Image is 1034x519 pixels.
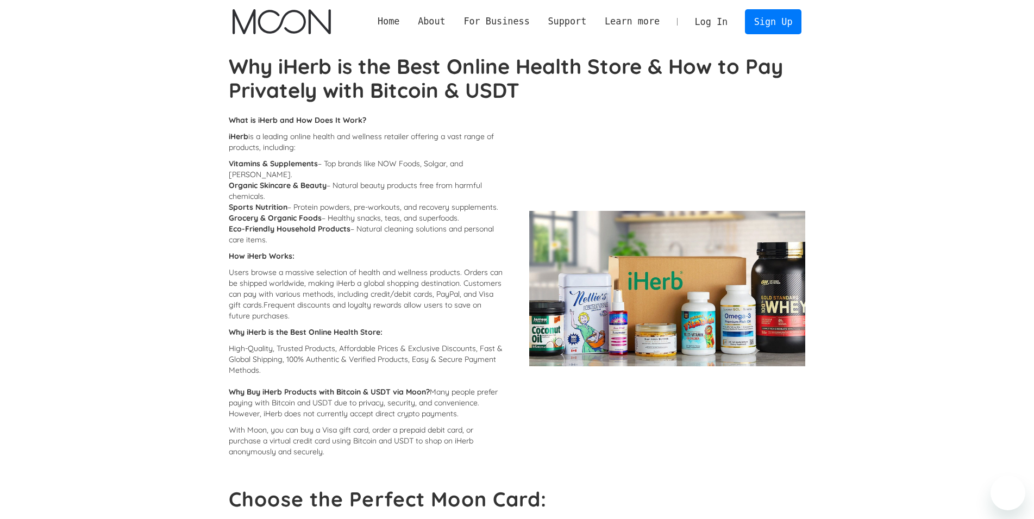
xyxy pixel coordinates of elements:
div: Support [539,15,596,28]
div: Learn more [596,15,669,28]
div: About [409,15,454,28]
a: Home [368,15,409,28]
strong: What is iHerb and How Does It Work? [229,115,366,125]
div: Support [548,15,586,28]
strong: Choose the Perfect Moon Card: [229,486,547,511]
strong: Vitamins & Supplements [229,159,318,168]
img: iherb [529,211,805,366]
strong: Why iHerb is the Best Online Health Store: [229,327,383,337]
a: home [233,9,331,34]
strong: Organic Skincare & Beauty [229,180,327,190]
strong: iHerb [229,132,248,141]
p: – Top brands like NOW Foods, Solgar, and [PERSON_NAME]. – Natural beauty products free from harmf... [229,158,505,245]
a: Sign Up [745,9,801,34]
p: With Moon, you can buy a Visa gift card, order a prepaid debit card, or purchase a virtual credit... [229,424,505,457]
img: Moon Logo [233,9,331,34]
h1: Why iHerb is the Best Online Health Store & How to Pay Privately with Bitcoin & USDT [229,54,805,102]
p: High-Quality, Trusted Products, Affordable Prices & Exclusive Discounts, Fast & Global Shipping, ... [229,343,505,419]
div: Learn more [605,15,660,28]
div: For Business [463,15,529,28]
p: is a leading online health and wellness retailer offering a vast range of products, including: [229,131,505,153]
strong: Why Buy iHerb Products with Bitcoin & USDT via Moon? [229,387,430,397]
strong: Grocery & Organic Foods [229,213,322,223]
div: About [418,15,446,28]
strong: Eco-Friendly Household Products [229,224,350,234]
iframe: Кнопка запуска окна обмена сообщениями [991,476,1025,510]
strong: How iHerb Works: [229,251,294,261]
a: Log In [686,10,737,34]
div: For Business [455,15,539,28]
p: Users browse a massive selection of health and wellness products. Orders can be shipped worldwide... [229,267,505,321]
strong: Sports Nutrition [229,202,287,212]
